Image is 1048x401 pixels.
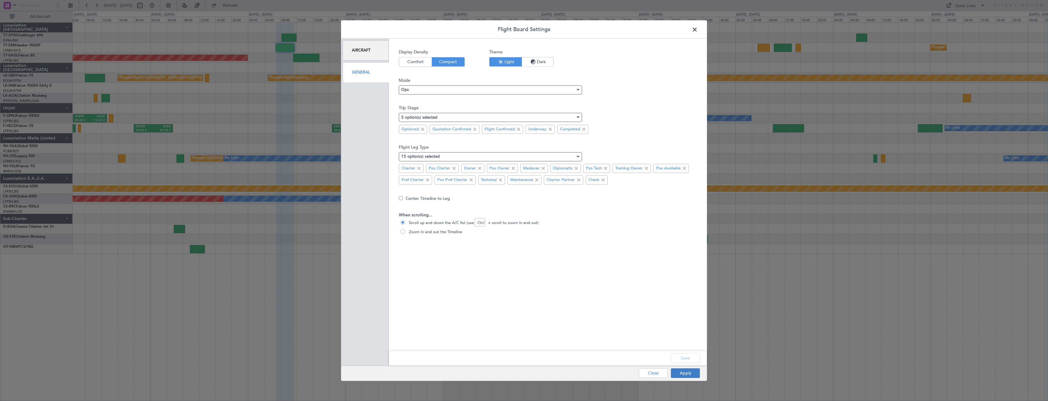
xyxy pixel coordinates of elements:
[399,57,432,67] button: Comfort
[399,212,697,219] span: When scrolling...
[489,57,522,67] button: Light
[429,165,450,172] span: Pos Charter
[481,177,497,183] span: Technical
[671,368,700,378] button: Apply
[399,105,697,111] span: Trip Stage
[401,155,440,159] mat-select-trigger: 15 option(s) selected
[437,177,468,183] span: Pos Pref Charter
[553,165,573,172] span: Diplomatic
[432,126,471,132] span: Quotation Confirmed
[523,165,540,172] span: Medevac
[588,177,599,183] span: Check
[406,220,539,226] span: Scroll up and down the A/C list (use Ctrl + scroll to zoom in and out)
[489,49,554,55] span: Theme
[528,126,547,132] span: Underway
[510,177,533,183] span: Maintenance
[432,57,464,67] button: Compact
[615,165,643,172] span: Training Owner
[406,195,450,201] label: Center Timeline to Leg
[464,165,476,172] span: Owner
[656,165,681,172] span: Pos Available
[547,177,575,183] span: Charter Partner
[402,165,415,172] span: Charter
[401,88,409,92] span: Ops
[406,229,462,235] span: Zoom in and out the Timeline
[402,126,419,132] span: Optioned
[399,77,697,83] span: Mode
[399,49,465,55] span: Display Density
[343,40,389,61] div: Aircraft
[522,57,553,67] button: Dark
[485,126,515,132] span: Flight Confirmed
[343,62,389,83] div: General
[586,165,602,172] span: Pos Tech
[401,116,437,120] mat-select-trigger: 5 option(s) selected
[560,126,580,132] span: Completed
[402,177,424,183] span: Pref Charter
[489,165,510,172] span: Pos Owner
[341,20,707,39] header: Flight Board Settings
[639,368,668,378] button: Close
[399,144,697,150] span: Flight Leg Type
